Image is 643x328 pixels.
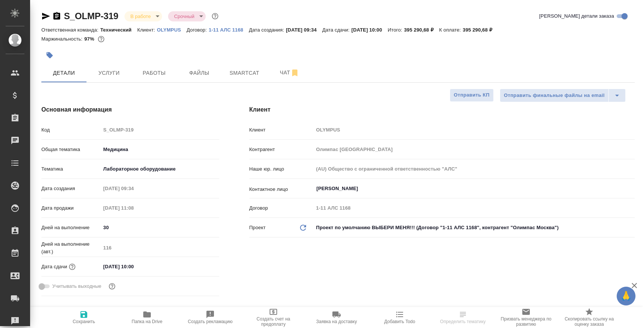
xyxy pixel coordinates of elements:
button: Выбери, если сб и вс нужно считать рабочими днями для выполнения заказа. [107,281,117,291]
span: 🙏 [620,288,632,304]
span: Создать рекламацию [188,319,233,324]
div: Лабораторное оборудование [101,163,219,175]
p: Общая тематика [41,146,101,153]
span: Детали [46,68,82,78]
input: Пустое поле [314,124,635,135]
h4: Основная информация [41,105,219,114]
a: OLYMPUS [157,26,187,33]
button: Если добавить услуги и заполнить их объемом, то дата рассчитается автоматически [67,262,77,272]
p: 97% [84,36,96,42]
p: Дата сдачи: [322,27,351,33]
p: OLYMPUS [157,27,187,33]
span: Добавить Todo [384,319,415,324]
p: К оплате: [439,27,463,33]
button: Создать рекламацию [179,307,242,328]
input: Пустое поле [101,124,219,135]
span: [PERSON_NAME] детали заказа [539,12,614,20]
input: ✎ Введи что-нибудь [101,261,167,272]
button: Срочный [172,13,197,20]
span: Учитывать выходные [52,283,102,290]
p: 1-11 АЛС 1168 [209,27,249,33]
div: Медицина [101,143,219,156]
input: Пустое поле [314,203,635,213]
div: Проект по умолчанию ВЫБЕРИ МЕНЯ!!! (Договор "1-11 АЛС 1168", контрагент "Олимпас Москва") [314,221,635,234]
p: Наше юр. лицо [249,165,314,173]
button: Папка на Drive [115,307,179,328]
button: Скопировать ссылку [52,12,61,21]
span: Чат [271,68,308,77]
p: Дата сдачи [41,263,67,271]
p: Тематика [41,165,101,173]
button: Скопировать ссылку для ЯМессенджера [41,12,50,21]
button: Open [631,188,632,189]
p: Договор [249,204,314,212]
span: Отправить КП [454,91,490,100]
span: Определить тематику [440,319,485,324]
p: Дней на выполнение (авт.) [41,240,101,255]
p: Клиент: [137,27,157,33]
button: Доп статусы указывают на важность/срочность заказа [210,11,220,21]
button: 11166.96 RUB; [96,34,106,44]
span: Сохранить [73,319,95,324]
p: Дней на выполнение [41,224,101,231]
button: Отправить финальные файлы на email [500,89,609,102]
p: Итого: [388,27,404,33]
span: Отправить финальные файлы на email [504,91,605,100]
button: Сохранить [52,307,115,328]
svg: Отписаться [290,68,299,77]
p: 395 290,68 ₽ [463,27,498,33]
input: Пустое поле [101,242,219,253]
input: Пустое поле [101,183,167,194]
p: Дата создания [41,185,101,192]
button: Добавить тэг [41,47,58,63]
button: 🙏 [617,287,635,305]
p: Контрагент [249,146,314,153]
input: ✎ Введи что-нибудь [101,222,219,233]
input: Пустое поле [314,163,635,174]
input: Пустое поле [101,203,167,213]
p: Проект [249,224,266,231]
span: Скопировать ссылку на оценку заказа [562,316,616,327]
div: В работе [168,11,206,21]
h4: Клиент [249,105,635,114]
a: S_OLMP-319 [64,11,118,21]
p: Договор: [187,27,209,33]
p: [DATE] 09:34 [286,27,322,33]
input: Пустое поле [314,144,635,155]
span: Файлы [181,68,217,78]
span: Создать счет на предоплату [246,316,300,327]
span: Призвать менеджера по развитию [499,316,553,327]
a: 1-11 АЛС 1168 [209,26,249,33]
p: Клиент [249,126,314,134]
p: [DATE] 10:00 [351,27,388,33]
p: Дата создания: [249,27,286,33]
button: Призвать менеджера по развитию [494,307,558,328]
span: Услуги [91,68,127,78]
button: Добавить Todo [368,307,431,328]
span: Папка на Drive [132,319,162,324]
button: Скопировать ссылку на оценку заказа [558,307,621,328]
p: Технический [100,27,137,33]
div: split button [500,89,626,102]
button: Отправить КП [450,89,494,102]
p: Контактное лицо [249,186,314,193]
span: Smartcat [226,68,262,78]
span: Заявка на доставку [316,319,357,324]
button: В работе [128,13,153,20]
p: Код [41,126,101,134]
button: Определить тематику [431,307,494,328]
p: 395 290,68 ₽ [404,27,439,33]
div: В работе [124,11,162,21]
button: Создать счет на предоплату [242,307,305,328]
p: Маржинальность: [41,36,84,42]
p: Ответственная команда: [41,27,100,33]
span: Работы [136,68,172,78]
p: Дата продажи [41,204,101,212]
button: Заявка на доставку [305,307,368,328]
